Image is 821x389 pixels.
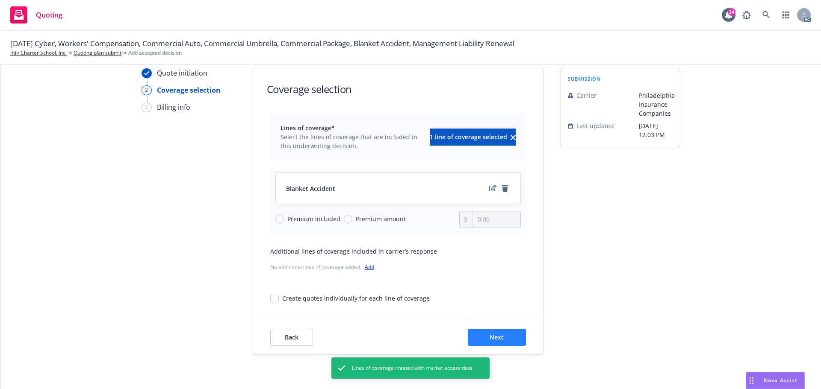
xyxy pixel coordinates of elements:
[365,263,374,271] a: Add
[344,215,352,223] input: Premium amount
[356,214,406,223] span: Premium amount
[7,3,66,27] a: Quoting
[430,129,516,146] button: 1 line of coverage selectedclear selection
[430,133,507,141] span: 1 line of coverage selected
[568,75,601,82] span: submission
[639,121,675,139] span: [DATE] 12:03 PM
[282,294,430,303] div: Create quotes individually for each line of coverage
[142,85,152,95] div: 2
[157,68,207,78] div: Quote initiation
[142,102,152,112] div: 3
[758,6,775,23] a: Search
[488,183,498,193] a: edit
[36,12,62,18] span: Quoting
[281,132,425,150] span: Select the lines of coverage that are included in this underwriting decision.
[728,8,735,16] div: 24
[285,333,298,341] span: Back
[352,364,473,372] span: Lines of coverage created with market access data
[270,263,526,272] div: No additional lines of coverage added.
[10,49,67,57] a: Iftin Charter School, Inc.
[286,184,335,193] span: Blanket Accident
[128,49,182,57] span: Add accepted decision
[267,82,352,96] h1: Coverage selection
[74,49,121,57] a: Quoting plan submit
[468,329,526,346] button: Next
[270,247,526,256] div: Additional lines of coverage included in carrier’s response
[10,38,514,49] span: [DATE] Cyber, Workers' Compensation, Commercial Auto, Commercial Umbrella, Commercial Package, Bl...
[639,91,675,118] span: Philadelphia Insurance Companies
[281,123,425,132] span: Lines of coverage*
[511,135,516,140] svg: clear selection
[764,377,797,384] span: Nova Assist
[287,214,340,223] span: Premium included
[473,211,520,228] input: 0.00
[157,85,221,95] div: Coverage selection
[746,372,805,389] button: Nova Assist
[157,102,190,112] div: Billing info
[490,333,504,341] span: Next
[275,215,284,223] input: Premium included
[576,121,614,130] span: Last updated
[500,183,510,193] a: remove
[270,329,313,346] button: Back
[738,6,755,23] a: Report a Bug
[746,372,757,389] div: Drag to move
[576,91,597,100] span: Carrier
[777,6,794,23] a: Switch app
